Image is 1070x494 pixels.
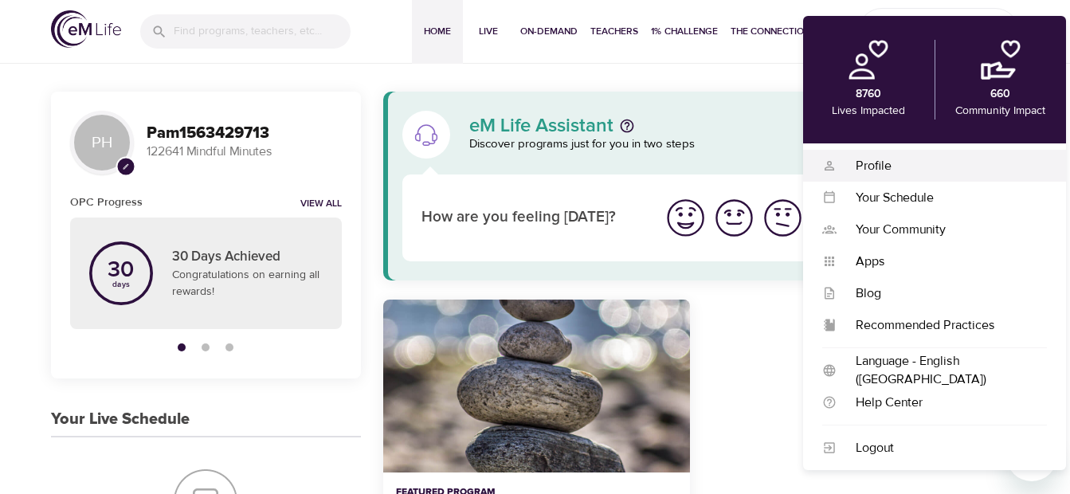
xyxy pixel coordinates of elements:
[147,143,342,161] p: 122641 Mindful Minutes
[849,40,888,80] img: personal.png
[758,194,807,242] button: I'm feeling ok
[832,103,905,120] p: Lives Impacted
[469,23,508,40] span: Live
[651,23,718,40] span: 1% Challenge
[469,116,613,135] p: eM Life Assistant
[70,111,134,174] div: PH
[955,103,1045,120] p: Community Impact
[661,194,710,242] button: I'm feeling great
[712,196,756,240] img: good
[837,253,1047,271] div: Apps
[731,23,810,40] span: The Connection
[108,259,134,281] p: 30
[172,267,323,300] p: Congratulations on earning all rewards!
[383,300,690,472] button: Mindfully Managing Anxiety Series
[70,194,143,211] h6: OPC Progress
[51,10,121,48] img: logo
[837,189,1047,207] div: Your Schedule
[300,198,342,211] a: View all notifications
[590,23,638,40] span: Teachers
[837,439,1047,457] div: Logout
[51,410,190,429] h3: Your Live Schedule
[469,135,997,154] p: Discover programs just for you in two steps
[418,23,457,40] span: Home
[837,157,1047,175] div: Profile
[837,394,1047,412] div: Help Center
[664,196,707,240] img: great
[421,206,642,229] p: How are you feeling [DATE]?
[856,86,881,103] p: 8760
[710,194,758,242] button: I'm feeling good
[837,284,1047,303] div: Blog
[761,196,805,240] img: ok
[990,86,1010,103] p: 660
[520,23,578,40] span: On-Demand
[108,281,134,288] p: days
[837,221,1047,239] div: Your Community
[837,316,1047,335] div: Recommended Practices
[981,40,1021,80] img: community.png
[837,352,1047,389] div: Language - English ([GEOGRAPHIC_DATA])
[147,124,342,143] h3: Pam1563429713
[174,14,351,49] input: Find programs, teachers, etc...
[172,247,323,268] p: 30 Days Achieved
[413,122,439,147] img: eM Life Assistant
